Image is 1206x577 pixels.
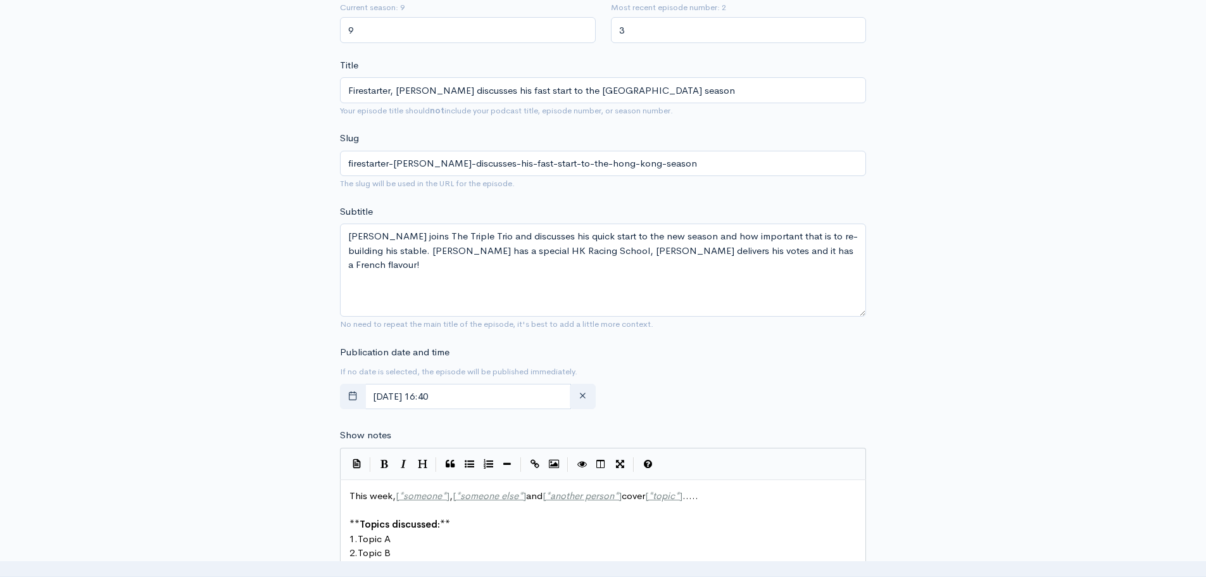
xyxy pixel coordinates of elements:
i: | [633,457,634,472]
span: ] [619,490,622,502]
i: | [567,457,568,472]
i: | [436,457,437,472]
small: No need to repeat the main title of the episode, it's best to add a little more context. [340,319,653,329]
input: Enter episode number [611,17,867,43]
span: [ [396,490,399,502]
span: [ [645,490,648,502]
label: Subtitle [340,205,373,219]
button: Insert Image [544,455,563,474]
button: Numbered List [479,455,498,474]
span: another person [550,490,614,502]
span: ] [679,490,682,502]
button: toggle [340,384,366,410]
button: Markdown Guide [638,455,657,474]
label: Slug [340,131,359,146]
small: Current season: 9 [340,1,596,14]
span: Topic A [358,533,391,545]
button: Insert Show Notes Template [347,454,366,473]
small: If no date is selected, the episode will be published immediately. [340,366,577,377]
strong: not [430,105,444,116]
small: Your episode title should include your podcast title, episode number, or season number. [340,105,673,116]
span: ] [446,490,449,502]
span: Topic B [358,547,391,559]
span: topic [653,490,675,502]
span: [ [453,490,456,502]
button: Quote [441,455,460,474]
button: Generic List [460,455,479,474]
i: | [370,457,371,472]
input: What is the episode's title? [340,77,866,103]
button: Create Link [525,455,544,474]
label: Show notes [340,428,391,443]
input: Enter season number for this episode [340,17,596,43]
span: 2. [349,547,358,559]
small: The slug will be used in the URL for the episode. [340,178,515,189]
button: Bold [375,455,394,474]
span: This week, , and cover ..... [349,490,698,502]
span: someone else [460,490,518,502]
span: 1. [349,533,358,545]
button: Italic [394,455,413,474]
span: someone [403,490,442,502]
button: Insert Horizontal Line [498,455,517,474]
button: Toggle Fullscreen [610,455,629,474]
button: clear [570,384,596,410]
span: [ [543,490,546,502]
input: title-of-episode [340,151,866,177]
label: Title [340,58,358,73]
span: ] [523,490,526,502]
label: Publication date and time [340,345,449,360]
button: Toggle Preview [572,455,591,474]
span: Topics discussed: [360,518,440,530]
i: | [520,457,522,472]
small: Most recent episode number: 2 [611,1,867,14]
button: Toggle Side by Side [591,455,610,474]
button: Heading [413,455,432,474]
